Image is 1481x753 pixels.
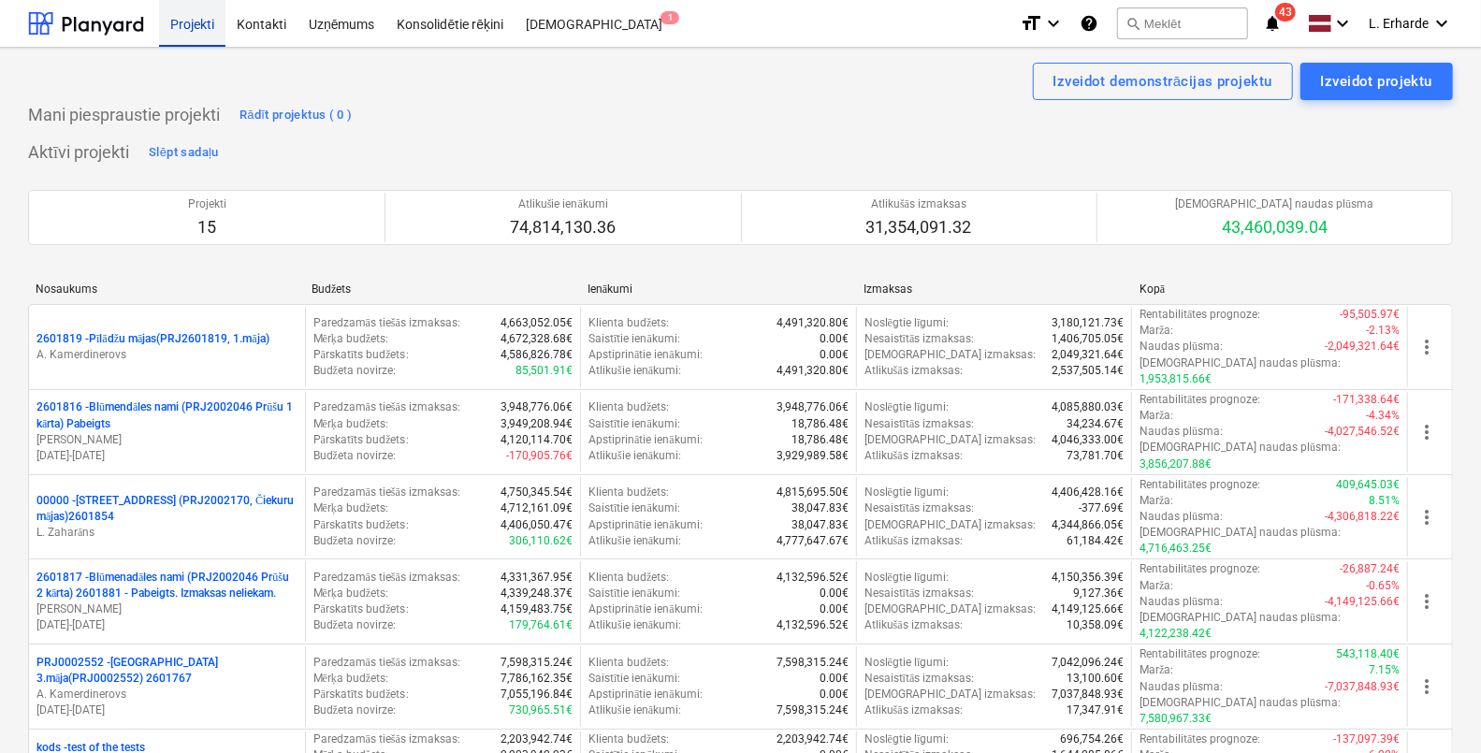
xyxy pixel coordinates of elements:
[588,448,681,464] p: Atlikušie ienākumi :
[313,331,389,347] p: Mērķa budžets :
[1140,323,1173,339] p: Marža :
[588,687,703,702] p: Apstiprinātie ienākumi :
[588,601,703,617] p: Apstiprinātie ienākumi :
[1416,336,1438,358] span: more_vert
[1140,509,1223,525] p: Naudas plūsma :
[1052,399,1124,415] p: 4,085,880.03€
[36,570,298,634] div: 2601817 -Blūmenadāles nami (PRJ2002046 Prūšu 2 kārta) 2601881 - Pabeigts. Izmaksas neliekam.[PERS...
[588,617,681,633] p: Atlikušie ienākumi :
[1140,610,1341,626] p: [DEMOGRAPHIC_DATA] naudas plūsma :
[1140,307,1260,323] p: Rentabilitātes prognoze :
[1416,590,1438,613] span: more_vert
[313,570,460,586] p: Paredzamās tiešās izmaksas :
[1067,448,1124,464] p: 73,781.70€
[864,517,1036,533] p: [DEMOGRAPHIC_DATA] izmaksas :
[313,517,409,533] p: Pārskatīts budžets :
[313,601,409,617] p: Pārskatīts budžets :
[588,363,681,379] p: Atlikušie ienākumi :
[501,570,573,586] p: 4,331,367.95€
[864,533,963,549] p: Atlikušās izmaksas :
[791,517,849,533] p: 38,047.83€
[501,671,573,687] p: 7,786,162.35€
[1140,541,1212,557] p: 4,716,463.25€
[1140,626,1212,642] p: 4,122,238.42€
[1067,533,1124,549] p: 61,184.42€
[777,702,849,718] p: 7,598,315.24€
[1067,671,1124,687] p: 13,100.60€
[1325,594,1400,610] p: -4,149,125.66€
[28,141,129,164] p: Aktīvi projekti
[791,432,849,448] p: 18,786.48€
[1366,323,1400,339] p: -2.13%
[777,363,849,379] p: 4,491,320.80€
[515,363,573,379] p: 85,501.91€
[588,671,680,687] p: Saistītie ienākumi :
[1052,485,1124,500] p: 4,406,428.16€
[588,399,669,415] p: Klienta budžets :
[188,196,226,212] p: Projekti
[791,500,849,516] p: 38,047.83€
[36,493,298,541] div: 00000 -[STREET_ADDRESS] (PRJ2002170, Čiekuru mājas)2601854L. Zaharāns
[1325,424,1400,440] p: -4,027,546.52€
[1080,12,1098,35] i: Zināšanu pamats
[588,432,703,448] p: Apstiprinātie ienākumi :
[1333,731,1400,747] p: -137,097.39€
[864,687,1036,702] p: [DEMOGRAPHIC_DATA] izmaksas :
[661,11,679,24] span: 1
[501,601,573,617] p: 4,159,483.75€
[313,432,409,448] p: Pārskatīts budžets :
[820,601,849,617] p: 0.00€
[501,416,573,432] p: 3,949,208.94€
[36,702,298,718] p: [DATE] - [DATE]
[36,399,298,464] div: 2601816 -Blūmendāles nami (PRJ2002046 Prūšu 1 kārta) Pabeigts[PERSON_NAME][DATE]-[DATE]
[1325,679,1400,695] p: -7,037,848.93€
[313,347,409,363] p: Pārskatīts budžets :
[588,416,680,432] p: Saistītie ienākumi :
[1052,570,1124,586] p: 4,150,356.39€
[36,601,298,617] p: [PERSON_NAME]
[313,687,409,702] p: Pārskatīts budžets :
[588,315,669,331] p: Klienta budžets :
[36,493,298,525] p: 00000 - [STREET_ADDRESS] (PRJ2002170, Čiekuru mājas)2601854
[1325,339,1400,355] p: -2,049,321.64€
[506,448,573,464] p: -170,905.76€
[1052,687,1124,702] p: 7,037,848.93€
[36,282,297,296] div: Nosaukums
[36,347,298,363] p: A. Kamerdinerovs
[1387,663,1481,753] iframe: Chat Widget
[820,347,849,363] p: 0.00€
[777,617,849,633] p: 4,132,596.52€
[313,399,460,415] p: Paredzamās tiešās izmaksas :
[1416,421,1438,443] span: more_vert
[1140,695,1341,711] p: [DEMOGRAPHIC_DATA] naudas plūsma :
[313,655,460,671] p: Paredzamās tiešās izmaksas :
[864,485,950,500] p: Noslēgtie līgumi :
[36,331,269,347] p: 2601819 - Pīlādžu mājas(PRJ2601819, 1.māja)
[1140,646,1260,662] p: Rentabilitātes prognoze :
[313,617,396,633] p: Budžeta novirze :
[1140,424,1223,440] p: Naudas plūsma :
[1053,69,1272,94] div: Izveidot demonstrācijas projektu
[820,687,849,702] p: 0.00€
[1067,416,1124,432] p: 34,234.67€
[144,138,224,167] button: Slēpt sadaļu
[777,485,849,500] p: 4,815,695.50€
[313,586,389,601] p: Mērķa budžets :
[1340,307,1400,323] p: -95,505.97€
[501,586,573,601] p: 4,339,248.37€
[312,282,573,297] div: Budžets
[1125,16,1140,31] span: search
[36,617,298,633] p: [DATE] - [DATE]
[1140,578,1173,594] p: Marža :
[588,702,681,718] p: Atlikušie ienākumi :
[1340,561,1400,577] p: -26,887.24€
[1366,408,1400,424] p: -4.34%
[1333,392,1400,408] p: -171,338.64€
[588,586,680,601] p: Saistītie ienākumi :
[791,416,849,432] p: 18,786.48€
[501,517,573,533] p: 4,406,050.47€
[588,655,669,671] p: Klienta budžets :
[588,570,669,586] p: Klienta budžets :
[36,687,298,702] p: A. Kamerdinerovs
